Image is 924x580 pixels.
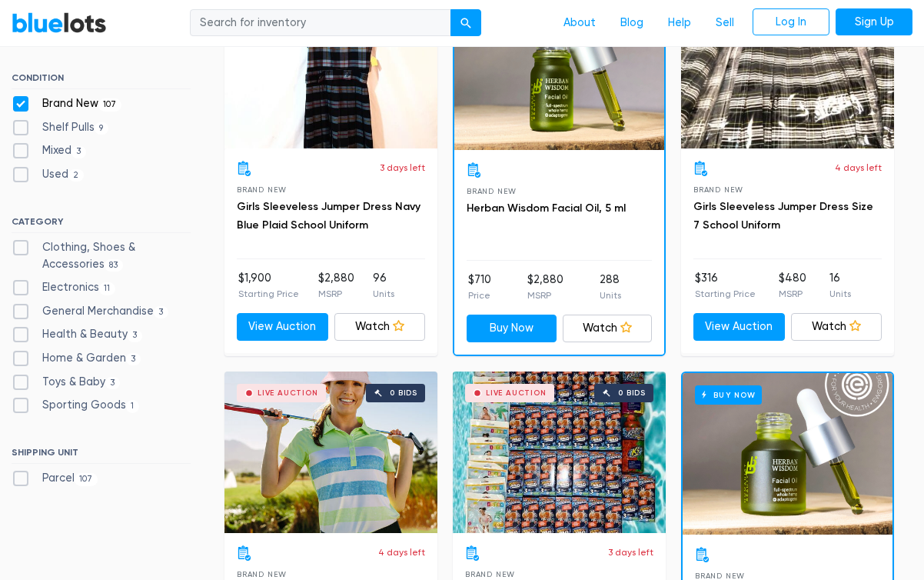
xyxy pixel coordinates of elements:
span: 11 [99,282,115,295]
span: Brand New [467,187,517,195]
li: $480 [779,270,806,301]
span: 3 [71,146,86,158]
span: Brand New [693,185,743,194]
span: 1 [126,400,139,412]
li: 96 [373,270,394,301]
span: Brand New [237,570,287,578]
p: 3 days left [608,545,653,559]
div: 0 bids [390,389,417,397]
a: View Auction [237,313,328,341]
a: Live Auction 0 bids [453,372,666,533]
div: Live Auction [258,389,318,397]
li: 16 [829,270,851,301]
p: 4 days left [378,545,425,559]
a: Log In [753,8,829,36]
label: Used [12,166,84,183]
a: Girls Sleeveless Jumper Dress Navy Blue Plaid School Uniform [237,200,420,232]
li: $710 [468,272,491,302]
h6: SHIPPING UNIT [12,447,191,464]
a: Buy Now [683,373,892,535]
label: Brand New [12,95,121,112]
a: About [551,8,608,38]
label: Electronics [12,279,115,296]
h6: Buy Now [695,385,762,405]
span: 83 [105,259,123,272]
p: Units [829,287,851,301]
li: $2,880 [527,272,563,302]
a: Sign Up [836,8,912,36]
a: Blog [608,8,656,38]
a: Watch [334,313,426,341]
p: MSRP [527,288,563,302]
li: $1,900 [238,270,299,301]
p: Starting Price [238,287,299,301]
label: Toys & Baby [12,374,120,391]
span: Brand New [695,572,745,580]
label: Home & Garden [12,350,141,367]
span: 2 [68,169,84,182]
div: 0 bids [618,389,646,397]
span: Brand New [237,185,287,194]
p: 4 days left [835,161,882,175]
li: $2,880 [318,270,354,301]
p: Starting Price [695,287,756,301]
a: Watch [791,313,882,341]
p: MSRP [779,287,806,301]
a: Girls Sleeveless Jumper Dress Size 7 School Uniform [693,200,873,232]
a: Buy Now [467,315,557,342]
label: Shelf Pulls [12,119,108,136]
span: 9 [95,122,108,135]
span: 3 [126,353,141,365]
p: Units [600,288,621,302]
span: 3 [105,377,120,389]
span: 3 [154,306,168,318]
span: 3 [128,330,142,342]
a: Watch [563,315,653,342]
h6: CATEGORY [12,216,191,233]
label: General Merchandise [12,303,168,320]
label: Sporting Goods [12,397,139,414]
a: View Auction [693,313,785,341]
label: Clothing, Shoes & Accessories [12,239,191,272]
div: Live Auction [486,389,547,397]
a: Live Auction 0 bids [224,372,437,533]
li: $316 [695,270,756,301]
a: Help [656,8,703,38]
p: Units [373,287,394,301]
a: BlueLots [12,12,107,34]
span: 107 [98,98,121,111]
a: Herban Wisdom Facial Oil, 5 ml [467,202,626,215]
a: Sell [703,8,746,38]
h6: CONDITION [12,72,191,89]
p: MSRP [318,287,354,301]
span: 107 [75,473,98,485]
input: Search for inventory [190,9,451,37]
li: 288 [600,272,621,302]
p: Price [468,288,491,302]
label: Mixed [12,142,86,159]
p: 3 days left [380,161,425,175]
span: Brand New [465,570,515,578]
label: Health & Beauty [12,326,142,343]
label: Parcel [12,470,98,487]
